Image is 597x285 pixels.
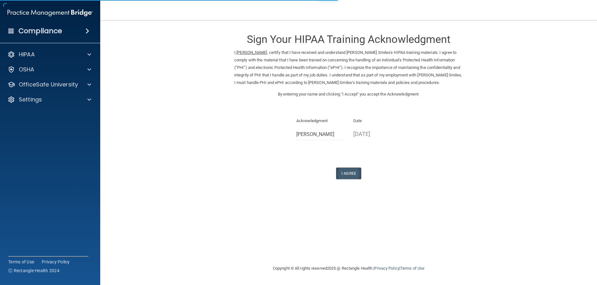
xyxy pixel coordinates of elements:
p: Date [353,117,401,125]
button: I Agree [336,168,361,179]
p: I, , certify that I have received and understand [PERSON_NAME] Smiles's HIPAA training materials.... [234,49,463,86]
p: OSHA [19,66,34,73]
iframe: Drift Widget Chat Controller [489,241,589,266]
p: HIPAA [19,51,35,58]
p: OfficeSafe University [19,81,78,88]
input: Full Name [296,129,344,140]
p: Settings [19,96,42,103]
span: Ⓒ Rectangle Health 2024 [8,267,60,274]
a: Settings [8,96,91,103]
a: Privacy Policy [42,259,70,265]
img: PMB logo [8,7,93,19]
ins: [PERSON_NAME] [236,50,267,55]
h4: Compliance [18,27,62,35]
div: Copyright © All rights reserved 2025 @ Rectangle Health | | [234,258,463,278]
a: Terms of Use [400,266,424,271]
a: OfficeSafe University [8,81,91,88]
a: Terms of Use [8,259,34,265]
p: [DATE] [353,129,401,139]
h3: Sign Your HIPAA Training Acknowledgment [234,34,463,45]
p: By entering your name and clicking "I Accept" you accept the Acknowledgment. [234,91,463,98]
a: HIPAA [8,51,91,58]
a: Privacy Policy [374,266,399,271]
a: OSHA [8,66,91,73]
p: Acknowledgment [296,117,344,125]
